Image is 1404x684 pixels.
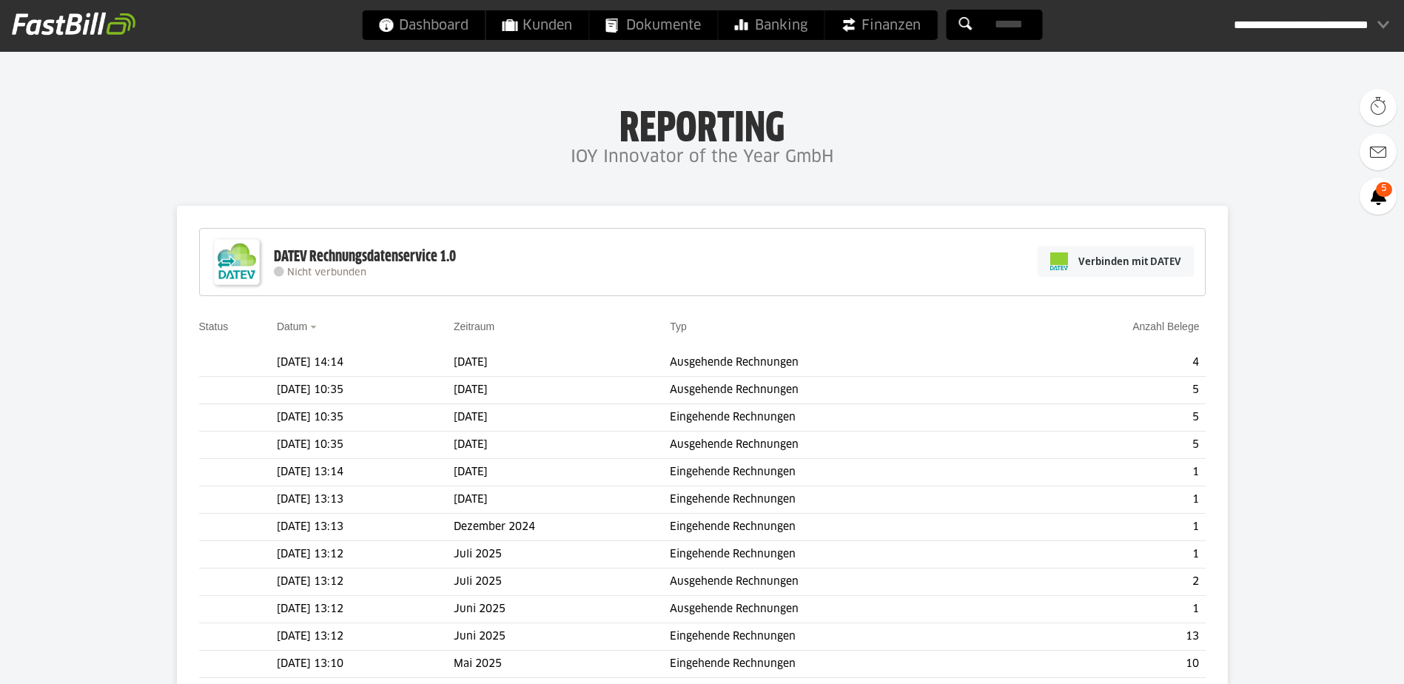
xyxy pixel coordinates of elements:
a: Anzahl Belege [1132,321,1199,332]
span: Dashboard [378,10,468,40]
a: Dokumente [589,10,717,40]
td: 1 [1012,459,1205,486]
img: sort_desc.gif [310,326,320,329]
td: [DATE] [454,459,670,486]
td: [DATE] 13:12 [277,541,454,569]
a: Dashboard [362,10,485,40]
td: [DATE] 13:14 [277,459,454,486]
td: Ausgehende Rechnungen [670,596,1012,623]
td: [DATE] [454,349,670,377]
td: Eingehende Rechnungen [670,404,1012,432]
a: Status [199,321,229,332]
div: DATEV Rechnungsdatenservice 1.0 [274,247,456,266]
td: 1 [1012,596,1205,623]
iframe: Öffnet ein Widget, in dem Sie weitere Informationen finden [1290,640,1389,677]
td: Eingehende Rechnungen [670,514,1012,541]
a: Verbinden mit DATEV [1038,246,1194,277]
td: 1 [1012,541,1205,569]
td: Ausgehende Rechnungen [670,569,1012,596]
span: Banking [734,10,807,40]
td: [DATE] [454,404,670,432]
a: Zeitraum [454,321,494,332]
span: 5 [1376,182,1392,197]
a: Datum [277,321,307,332]
td: 2 [1012,569,1205,596]
a: Banking [718,10,824,40]
td: Eingehende Rechnungen [670,651,1012,678]
img: pi-datev-logo-farbig-24.svg [1050,252,1068,270]
td: [DATE] [454,486,670,514]
td: [DATE] 13:13 [277,514,454,541]
td: 1 [1012,514,1205,541]
td: 4 [1012,349,1205,377]
td: Eingehende Rechnungen [670,486,1012,514]
td: [DATE] 13:12 [277,623,454,651]
a: Typ [670,321,687,332]
td: 1 [1012,486,1205,514]
td: Juni 2025 [454,596,670,623]
td: 10 [1012,651,1205,678]
img: fastbill_logo_white.png [12,12,135,36]
td: Juli 2025 [454,569,670,596]
td: Eingehende Rechnungen [670,623,1012,651]
td: [DATE] 13:10 [277,651,454,678]
a: Finanzen [824,10,937,40]
td: [DATE] 14:14 [277,349,454,377]
td: Eingehende Rechnungen [670,541,1012,569]
td: Ausgehende Rechnungen [670,377,1012,404]
td: 5 [1012,432,1205,459]
span: Finanzen [841,10,921,40]
td: Ausgehende Rechnungen [670,432,1012,459]
span: Dokumente [605,10,701,40]
td: Eingehende Rechnungen [670,459,1012,486]
td: 13 [1012,623,1205,651]
td: [DATE] [454,377,670,404]
span: Nicht verbunden [287,268,366,278]
td: Dezember 2024 [454,514,670,541]
a: Kunden [486,10,588,40]
td: [DATE] 13:12 [277,569,454,596]
td: 5 [1012,404,1205,432]
td: [DATE] 10:35 [277,404,454,432]
span: Verbinden mit DATEV [1078,254,1181,269]
td: 5 [1012,377,1205,404]
td: Ausgehende Rechnungen [670,349,1012,377]
span: Kunden [502,10,572,40]
td: [DATE] 13:13 [277,486,454,514]
h1: Reporting [148,104,1256,143]
td: Mai 2025 [454,651,670,678]
td: [DATE] 13:12 [277,596,454,623]
td: [DATE] 10:35 [277,377,454,404]
td: Juli 2025 [454,541,670,569]
img: DATEV-Datenservice Logo [207,232,266,292]
td: [DATE] [454,432,670,459]
td: Juni 2025 [454,623,670,651]
td: [DATE] 10:35 [277,432,454,459]
a: 5 [1360,178,1397,215]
